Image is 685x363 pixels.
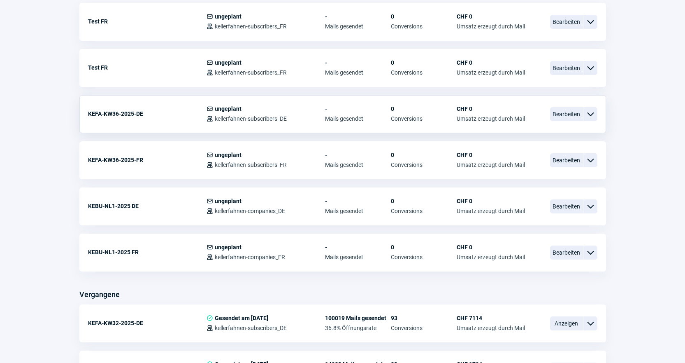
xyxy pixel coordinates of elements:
[325,162,391,168] span: Mails gesendet
[391,115,457,122] span: Conversions
[88,315,207,331] div: KEFA-KW32-2025-DE
[457,115,525,122] span: Umsatz erzeugt durch Mail
[215,162,287,168] span: kellerfahnen-subscribers_FR
[457,13,525,20] span: CHF 0
[457,254,525,260] span: Umsatz erzeugt durch Mail
[391,59,457,66] span: 0
[391,69,457,76] span: Conversions
[325,198,391,204] span: -
[550,153,583,167] span: Bearbeiten
[391,13,457,20] span: 0
[457,162,525,168] span: Umsatz erzeugt durch Mail
[215,198,241,204] span: ungeplant
[391,105,457,112] span: 0
[325,105,391,112] span: -
[88,13,207,30] div: Test FR
[325,254,391,260] span: Mails gesendet
[215,59,241,66] span: ungeplant
[457,105,525,112] span: CHF 0
[391,325,457,331] span: Conversions
[550,107,583,121] span: Bearbeiten
[215,13,241,20] span: ungeplant
[88,198,207,214] div: KEBU-NL1-2025 DE
[550,316,583,330] span: Anzeigen
[215,244,241,251] span: ungeplant
[215,23,287,30] span: kellerfahnen-subscribers_FR
[325,315,391,321] span: 100019 Mails gesendet
[215,69,287,76] span: kellerfahnen-subscribers_FR
[215,254,285,260] span: kellerfahnen-companies_FR
[88,59,207,76] div: Test FR
[215,115,287,122] span: kellerfahnen-subscribers_DE
[550,246,583,260] span: Bearbeiten
[391,208,457,214] span: Conversions
[457,23,525,30] span: Umsatz erzeugt durch Mail
[215,152,241,158] span: ungeplant
[325,23,391,30] span: Mails gesendet
[88,152,207,168] div: KEFA-KW36-2025-FR
[550,199,583,213] span: Bearbeiten
[215,325,287,331] span: kellerfahnen-subscribers_DE
[325,244,391,251] span: -
[88,105,207,122] div: KEFA-KW36-2025-DE
[391,198,457,204] span: 0
[88,244,207,260] div: KEBU-NL1-2025 FR
[457,315,525,321] span: CHF 7114
[325,69,391,76] span: Mails gesendet
[391,162,457,168] span: Conversions
[391,244,457,251] span: 0
[550,61,583,75] span: Bearbeiten
[325,13,391,20] span: -
[457,69,525,76] span: Umsatz erzeugt durch Mail
[457,152,525,158] span: CHF 0
[325,152,391,158] span: -
[79,288,120,301] h3: Vergangene
[391,315,457,321] span: 93
[325,325,391,331] span: 36.8% Öffnungsrate
[391,23,457,30] span: Conversions
[457,198,525,204] span: CHF 0
[325,59,391,66] span: -
[215,208,285,214] span: kellerfahnen-companies_DE
[457,244,525,251] span: CHF 0
[457,325,525,331] span: Umsatz erzeugt durch Mail
[325,115,391,122] span: Mails gesendet
[550,15,583,29] span: Bearbeiten
[215,105,241,112] span: ungeplant
[391,152,457,158] span: 0
[457,208,525,214] span: Umsatz erzeugt durch Mail
[325,208,391,214] span: Mails gesendet
[215,315,268,321] span: Gesendet am [DATE]
[457,59,525,66] span: CHF 0
[391,254,457,260] span: Conversions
